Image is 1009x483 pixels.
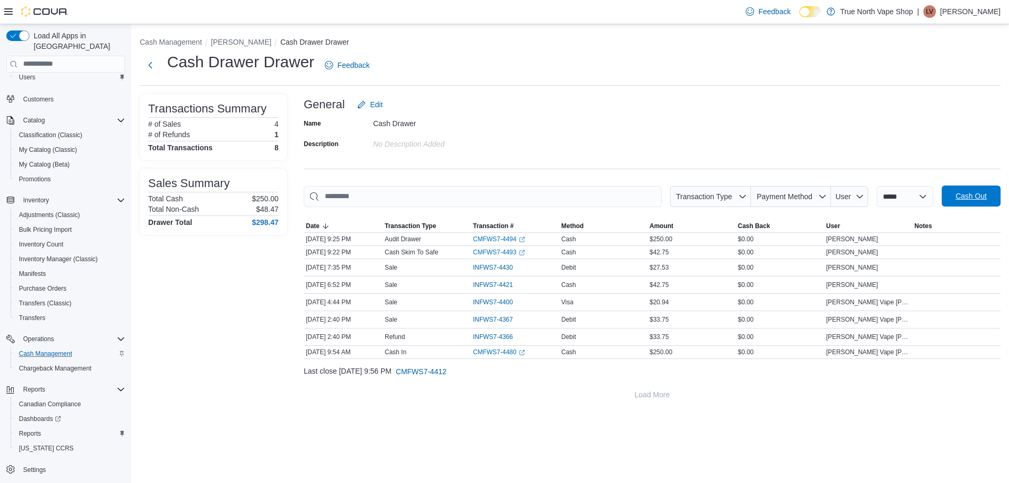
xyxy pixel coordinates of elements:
[148,102,266,115] h3: Transactions Summary
[304,140,338,148] label: Description
[15,398,85,410] a: Canadian Compliance
[650,315,669,324] span: $33.75
[473,281,513,289] span: INFWS7-4421
[736,261,824,274] div: $0.00
[561,235,576,243] span: Cash
[650,263,669,272] span: $27.53
[799,6,821,17] input: Dark Mode
[306,222,320,230] span: Date
[826,333,910,341] span: [PERSON_NAME] Vape [PERSON_NAME]
[647,220,736,232] button: Amount
[19,383,49,396] button: Reports
[252,194,279,203] p: $250.00
[19,146,77,154] span: My Catalog (Classic)
[274,130,279,139] p: 1
[15,282,71,295] a: Purchase Orders
[23,95,54,104] span: Customers
[559,220,647,232] button: Method
[140,55,161,76] button: Next
[11,311,129,325] button: Transfers
[758,6,790,17] span: Feedback
[473,279,523,291] button: INFWS7-4421
[473,261,523,274] button: INFWS7-4430
[11,266,129,281] button: Manifests
[211,38,271,46] button: [PERSON_NAME]
[23,385,45,394] span: Reports
[15,427,125,440] span: Reports
[15,71,125,84] span: Users
[473,263,513,272] span: INFWS7-4430
[385,315,397,324] p: Sale
[736,279,824,291] div: $0.00
[304,313,383,326] div: [DATE] 2:40 PM
[2,91,129,106] button: Customers
[304,261,383,274] div: [DATE] 7:35 PM
[917,5,919,18] p: |
[19,211,80,219] span: Adjustments (Classic)
[11,237,129,252] button: Inventory Count
[676,192,732,201] span: Transaction Type
[148,194,183,203] h6: Total Cash
[11,252,129,266] button: Inventory Manager (Classic)
[19,225,72,234] span: Bulk Pricing Import
[19,463,125,476] span: Settings
[11,172,129,187] button: Promotions
[650,298,669,306] span: $20.94
[392,361,450,382] button: CMFWS7-4412
[940,5,1001,18] p: [PERSON_NAME]
[650,248,669,256] span: $42.75
[736,233,824,245] div: $0.00
[736,331,824,343] div: $0.00
[757,192,812,201] span: Payment Method
[15,347,125,360] span: Cash Management
[15,398,125,410] span: Canadian Compliance
[826,281,878,289] span: [PERSON_NAME]
[561,333,576,341] span: Debit
[519,237,525,243] svg: External link
[826,348,910,356] span: [PERSON_NAME] Vape [PERSON_NAME]
[742,1,795,22] a: Feedback
[148,130,190,139] h6: # of Refunds
[826,235,878,243] span: [PERSON_NAME]
[836,192,851,201] span: User
[304,246,383,259] div: [DATE] 9:22 PM
[799,17,800,18] span: Dark Mode
[11,426,129,441] button: Reports
[148,120,181,128] h6: # of Sales
[23,196,49,204] span: Inventory
[385,222,436,230] span: Transaction Type
[561,222,584,230] span: Method
[650,222,673,230] span: Amount
[167,52,314,73] h1: Cash Drawer Drawer
[11,281,129,296] button: Purchase Orders
[15,413,65,425] a: Dashboards
[304,279,383,291] div: [DATE] 6:52 PM
[519,350,525,356] svg: External link
[29,30,125,52] span: Load All Apps in [GEOGRAPHIC_DATA]
[280,38,349,46] button: Cash Drawer Drawer
[751,186,831,207] button: Payment Method
[148,205,199,213] h6: Total Non-Cash
[19,429,41,438] span: Reports
[15,238,125,251] span: Inventory Count
[15,158,74,171] a: My Catalog (Beta)
[140,38,202,46] button: Cash Management
[19,444,74,453] span: [US_STATE] CCRS
[148,143,213,152] h4: Total Transactions
[11,222,129,237] button: Bulk Pricing Import
[148,177,230,190] h3: Sales Summary
[650,281,669,289] span: $42.75
[15,347,76,360] a: Cash Management
[519,250,525,256] svg: External link
[473,248,525,256] a: CMFWS7-4493External link
[370,99,383,110] span: Edit
[561,298,573,306] span: Visa
[15,129,125,141] span: Classification (Classic)
[19,464,50,476] a: Settings
[396,366,446,377] span: CMFWS7-4412
[304,119,321,128] label: Name
[650,333,669,341] span: $33.75
[840,5,913,18] p: True North Vape Shop
[561,248,576,256] span: Cash
[11,142,129,157] button: My Catalog (Classic)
